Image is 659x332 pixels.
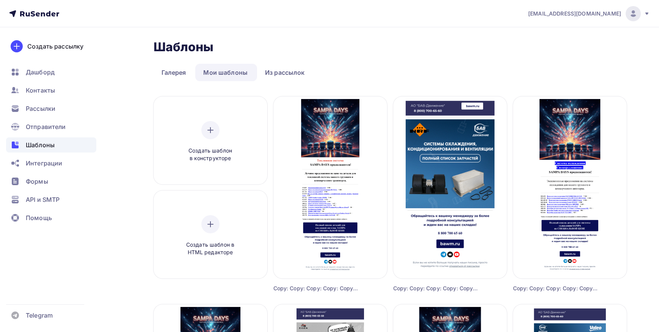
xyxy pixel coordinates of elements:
[26,140,55,149] span: Шаблоны
[273,285,359,292] div: Copy: Copy: Copy: Copy: Copy: Copy: Copy: Copy: Copy: Copy: Copy: Copy: Copy: Copy: Copy: Copy: C...
[6,101,96,116] a: Рассылки
[26,122,66,131] span: Отправители
[26,195,60,204] span: API и SMTP
[26,311,53,320] span: Telegram
[27,42,83,51] div: Создать рассылку
[257,64,313,81] a: Из рассылок
[6,65,96,80] a: Дашборд
[26,159,62,168] span: Интеграции
[6,83,96,98] a: Контакты
[26,68,55,77] span: Дашборд
[6,119,96,134] a: Отправители
[26,86,55,95] span: Контакты
[26,104,55,113] span: Рассылки
[26,213,52,222] span: Помощь
[174,241,246,256] span: Создать шаблон в HTML редакторе
[393,285,479,292] div: Copy: Copy: Copy: Copy: Copy: Copy: Copy: Copy: Copy: Copy: Copy: Copy: Copy: Copy: Copy: Copy: C...
[513,285,598,292] div: Copy: Copy: Copy: Copy: Copy: Copy: Copy: Copy: Copy: Copy: Copy: Copy: Copy: Copy: Copy: Copy: C...
[154,39,214,55] h2: Шаблоны
[6,174,96,189] a: Формы
[26,177,48,186] span: Формы
[154,64,194,81] a: Галерея
[195,64,256,81] a: Мои шаблоны
[528,6,650,21] a: [EMAIL_ADDRESS][DOMAIN_NAME]
[174,147,246,162] span: Создать шаблон в конструкторе
[528,10,621,17] span: [EMAIL_ADDRESS][DOMAIN_NAME]
[6,137,96,153] a: Шаблоны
